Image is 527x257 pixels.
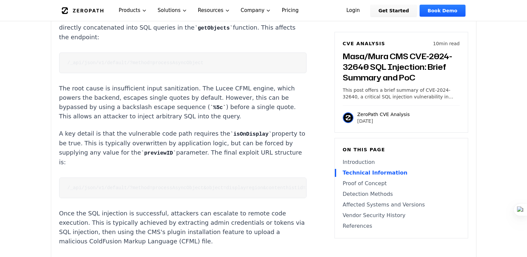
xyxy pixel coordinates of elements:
[59,84,307,121] p: The root cause is insufficient input sanitization. The Lucee CFML engine, which powers the backen...
[67,60,204,65] code: /_api/json/v1/default/?method=processAsyncObject
[195,25,233,31] code: getObjects
[343,158,460,166] a: Introduction
[141,150,176,156] code: previewID
[343,112,353,123] img: ZeroPath CVE Analysis
[343,211,460,219] a: Vendor Security History
[343,40,385,47] h6: CVE Analysis
[67,185,354,191] code: /_api/json/v1/default/?method=processAsyncObject&object=displayregion&contenthistid=x%5c'&preview...
[230,131,272,137] code: isOnDisplay
[420,5,465,17] a: Book Demo
[343,146,460,153] h6: On this page
[198,16,245,22] code: contenthistid
[343,51,460,83] h3: Masa/Mura CMS CVE-2024-32640 SQL Injection: Brief Summary and PoC
[357,118,410,124] p: [DATE]
[343,222,460,230] a: References
[338,5,368,17] a: Login
[357,111,410,118] p: ZeroPath CVE Analysis
[59,129,307,167] p: A key detail is that the vulnerable code path requires the property to be true. This is typically...
[433,40,460,47] p: 10 min read
[59,209,307,246] p: Once the SQL injection is successful, attackers can escalate to remote code execution. This is ty...
[343,201,460,209] a: Affected Systems and Versions
[370,5,417,17] a: Get Started
[210,105,226,111] code: %5c
[343,180,460,188] a: Proof of Concept
[343,87,460,100] p: This post offers a brief summary of CVE-2024-32640, a critical SQL injection vulnerability in Mas...
[343,169,460,177] a: Technical Information
[343,190,460,198] a: Detection Methods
